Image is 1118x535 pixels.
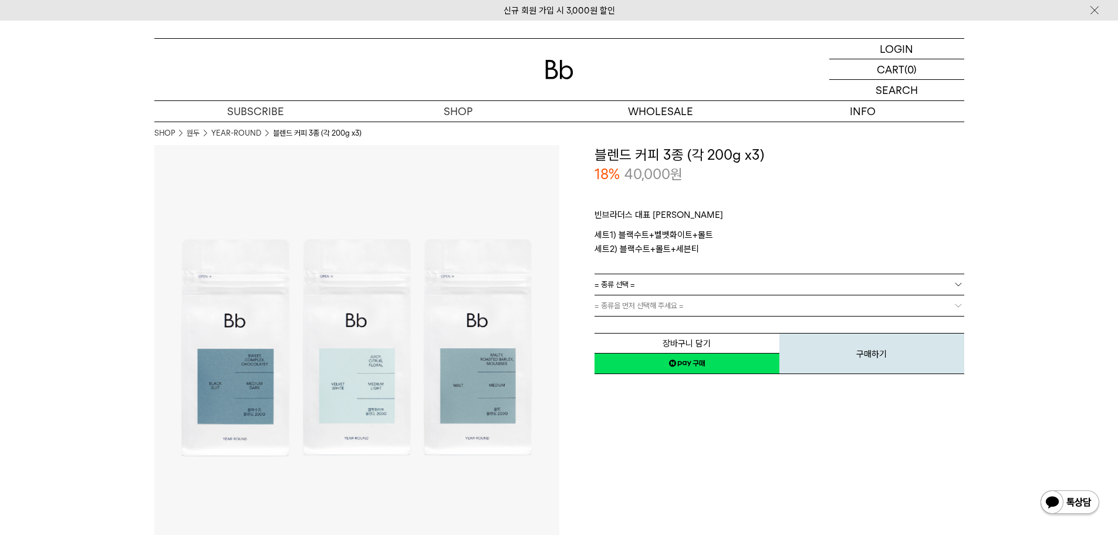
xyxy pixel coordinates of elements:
a: SHOP [357,101,559,122]
span: = 종류을 먼저 선택해 주세요 = [595,295,684,316]
p: WHOLESALE [559,101,762,122]
span: 원 [670,166,683,183]
p: 세트1) 블랙수트+벨벳화이트+몰트 세트2) 블랙수트+몰트+세븐티 [595,228,964,256]
button: 구매하기 [779,333,964,374]
p: INFO [762,101,964,122]
p: (0) [904,59,917,79]
p: CART [877,59,904,79]
p: 18% [595,164,620,184]
p: 빈브라더스 대표 [PERSON_NAME] [595,208,964,228]
img: 카카오톡 채널 1:1 채팅 버튼 [1039,489,1100,517]
a: YEAR-ROUND [211,127,261,139]
img: 로고 [545,60,573,79]
p: 40,000 [624,164,683,184]
a: 신규 회원 가입 시 3,000원 할인 [504,5,615,16]
a: SHOP [154,127,175,139]
a: CART (0) [829,59,964,80]
p: LOGIN [880,39,913,59]
p: SEARCH [876,80,918,100]
span: = 종류 선택 = [595,274,635,295]
a: 원두 [187,127,200,139]
a: SUBSCRIBE [154,101,357,122]
a: LOGIN [829,39,964,59]
a: 새창 [595,353,779,374]
h3: 블렌드 커피 3종 (각 200g x3) [595,145,964,165]
button: 장바구니 담기 [595,333,779,354]
li: 블렌드 커피 3종 (각 200g x3) [273,127,362,139]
